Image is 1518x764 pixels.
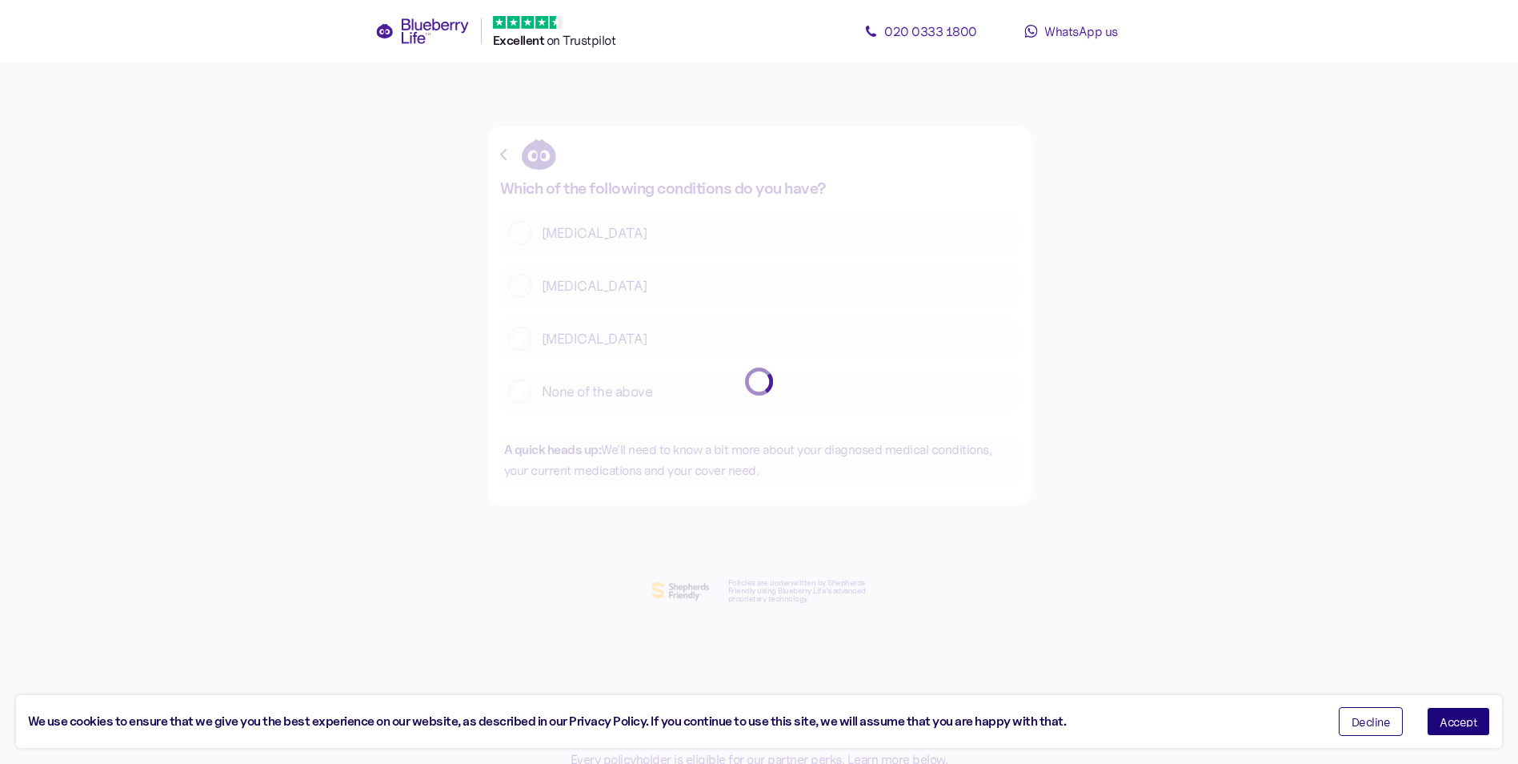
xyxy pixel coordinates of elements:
span: WhatsApp us [1044,23,1118,39]
span: Excellent ️ [493,33,547,48]
span: on Trustpilot [547,32,616,48]
button: Accept cookies [1427,707,1490,736]
span: 020 0333 1800 [884,23,977,39]
a: 020 0333 1800 [849,15,993,47]
span: Accept [1440,716,1477,727]
button: Decline cookies [1339,707,1404,736]
a: WhatsApp us [999,15,1144,47]
span: Decline [1352,716,1391,727]
div: We use cookies to ensure that we give you the best experience on our website, as described in our... [28,712,1315,732]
